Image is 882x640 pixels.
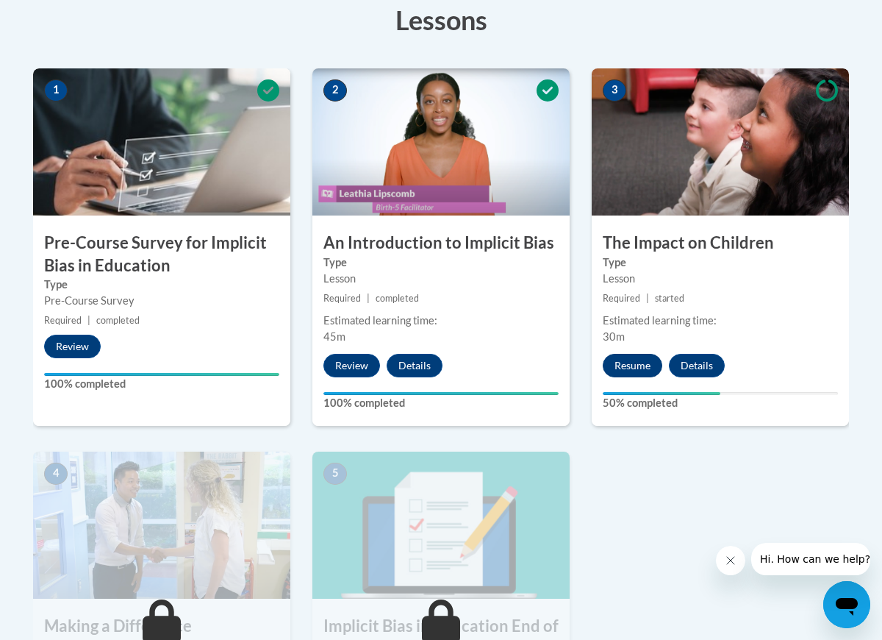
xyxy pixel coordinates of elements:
[33,615,290,638] h3: Making a Difference
[603,293,640,304] span: Required
[44,79,68,102] span: 1
[603,354,662,377] button: Resume
[323,255,559,271] label: Type
[823,581,870,628] iframe: Button to launch messaging window
[44,277,279,293] label: Type
[603,313,838,329] div: Estimated learning time:
[387,354,442,377] button: Details
[716,546,745,575] iframe: Close message
[323,271,559,287] div: Lesson
[646,293,649,304] span: |
[323,313,559,329] div: Estimated learning time:
[603,271,838,287] div: Lesson
[44,293,279,309] div: Pre-Course Survey
[603,255,838,271] label: Type
[87,315,90,326] span: |
[323,392,559,395] div: Your progress
[323,395,559,411] label: 100% completed
[44,463,68,485] span: 4
[376,293,419,304] span: completed
[603,392,720,395] div: Your progress
[44,315,82,326] span: Required
[44,373,279,376] div: Your progress
[592,232,849,255] h3: The Impact on Children
[751,543,870,575] iframe: Message from company
[655,293,684,304] span: started
[323,463,347,485] span: 5
[33,452,290,599] img: Course Image
[33,1,849,38] h3: Lessons
[33,68,290,216] img: Course Image
[96,315,140,326] span: completed
[44,335,101,358] button: Review
[603,330,625,343] span: 30m
[312,232,570,255] h3: An Introduction to Implicit Bias
[367,293,370,304] span: |
[33,232,290,277] h3: Pre-Course Survey for Implicit Bias in Education
[323,79,347,102] span: 2
[669,354,725,377] button: Details
[603,395,838,411] label: 50% completed
[44,376,279,392] label: 100% completed
[592,68,849,216] img: Course Image
[312,452,570,599] img: Course Image
[603,79,626,102] span: 3
[323,354,380,377] button: Review
[323,330,345,343] span: 45m
[312,68,570,216] img: Course Image
[323,293,361,304] span: Required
